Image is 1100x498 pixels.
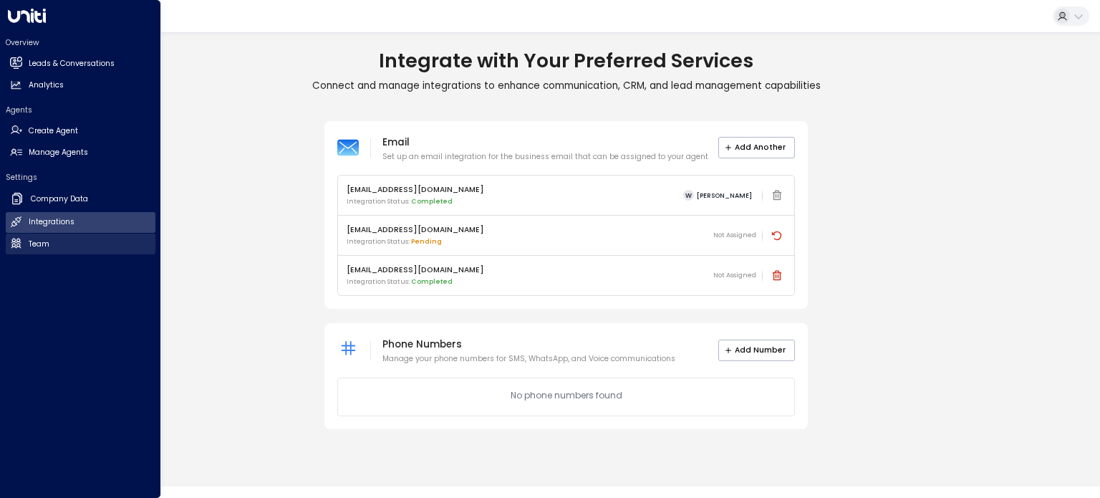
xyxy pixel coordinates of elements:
h2: Create Agent [29,125,78,137]
p: [EMAIL_ADDRESS][DOMAIN_NAME] [347,184,484,196]
h2: Integrations [29,216,74,228]
span: Not Assigned [713,231,756,241]
a: Create Agent [6,120,155,141]
p: Integration Status: [347,277,484,287]
span: W [683,190,694,201]
h2: Overview [6,37,155,48]
span: Completed [411,277,453,286]
p: Phone Numbers [382,336,675,353]
h2: Settings [6,172,155,183]
p: [EMAIL_ADDRESS][DOMAIN_NAME] [347,224,484,236]
a: Team [6,234,155,254]
p: [EMAIL_ADDRESS][DOMAIN_NAME] [347,264,484,276]
span: Completed [411,197,453,206]
a: Company Data [6,188,155,211]
p: Email [382,134,708,151]
h2: Agents [6,105,155,115]
h2: Manage Agents [29,147,88,158]
h2: Team [29,239,49,250]
a: Analytics [6,75,155,96]
span: Email integration cannot be deleted while linked to an active agent. Please deactivate the agent ... [768,186,786,205]
a: Leads & Conversations [6,53,155,74]
p: Integration Status: [347,197,484,207]
p: Connect and manage integrations to enhance communication, CRM, and lead management capabilities [32,80,1100,92]
p: Integration Status: [347,237,484,247]
a: Integrations [6,212,155,233]
span: Not Assigned [713,271,756,281]
p: Set up an email integration for the business email that can be assigned to your agent [382,151,708,163]
h2: Company Data [31,193,88,205]
button: Add Another [718,137,796,158]
a: Manage Agents [6,143,155,163]
span: pending [411,237,442,246]
span: [PERSON_NAME] [697,192,752,199]
h1: Integrate with Your Preferred Services [32,49,1100,72]
button: W[PERSON_NAME] [679,188,756,203]
h2: Leads & Conversations [29,58,115,70]
p: Manage your phone numbers for SMS, WhatsApp, and Voice communications [382,353,675,365]
button: Add Number [718,340,796,361]
h2: Analytics [29,80,64,91]
p: No phone numbers found [511,389,622,402]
